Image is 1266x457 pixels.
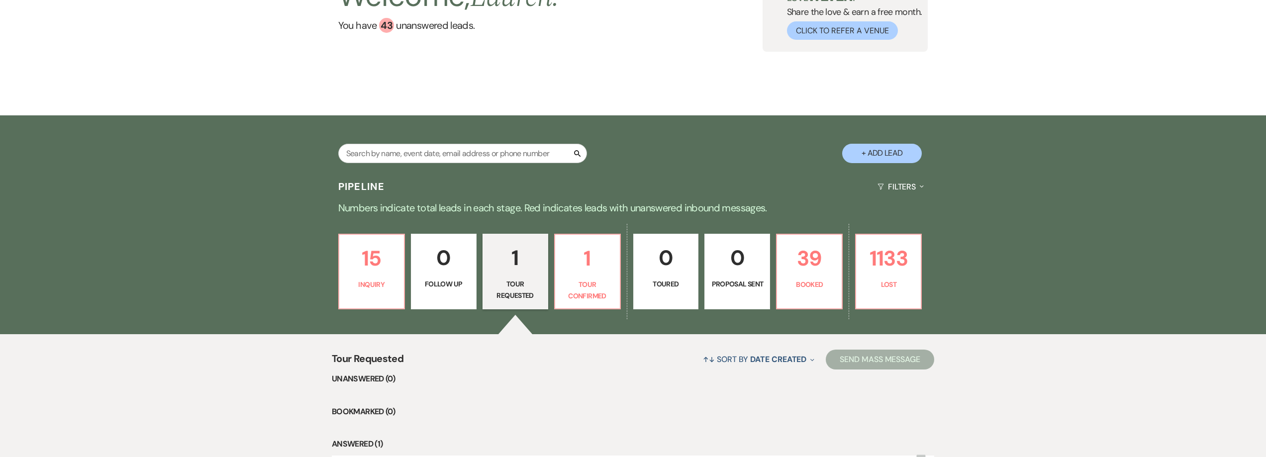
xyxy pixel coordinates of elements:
[640,241,692,274] p: 0
[489,241,542,274] p: 1
[862,279,915,290] p: Lost
[874,174,928,200] button: Filters
[345,279,398,290] p: Inquiry
[826,350,934,369] button: Send Mass Message
[633,234,699,309] a: 0Toured
[483,234,548,309] a: 1Tour Requested
[704,234,770,309] a: 0Proposal Sent
[332,405,934,418] li: Bookmarked (0)
[489,278,542,301] p: Tour Requested
[750,354,806,365] span: Date Created
[345,242,398,275] p: 15
[787,21,898,40] button: Click to Refer a Venue
[338,234,405,309] a: 15Inquiry
[703,354,715,365] span: ↑↓
[776,234,843,309] a: 39Booked
[332,438,934,451] li: Answered (1)
[561,279,614,301] p: Tour Confirmed
[338,18,559,33] a: You have 43 unanswered leads.
[275,200,991,216] p: Numbers indicate total leads in each stage. Red indicates leads with unanswered inbound messages.
[417,241,470,274] p: 0
[332,351,403,372] span: Tour Requested
[699,346,818,372] button: Sort By Date Created
[332,372,934,385] li: Unanswered (0)
[855,234,922,309] a: 1133Lost
[411,234,477,309] a: 0Follow Up
[783,279,836,290] p: Booked
[783,242,836,275] p: 39
[711,278,764,289] p: Proposal Sent
[338,144,587,163] input: Search by name, event date, email address or phone number
[417,278,470,289] p: Follow Up
[711,241,764,274] p: 0
[379,18,394,33] div: 43
[554,234,621,309] a: 1Tour Confirmed
[561,242,614,275] p: 1
[338,180,385,193] h3: Pipeline
[640,278,692,289] p: Toured
[842,144,922,163] button: + Add Lead
[862,242,915,275] p: 1133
